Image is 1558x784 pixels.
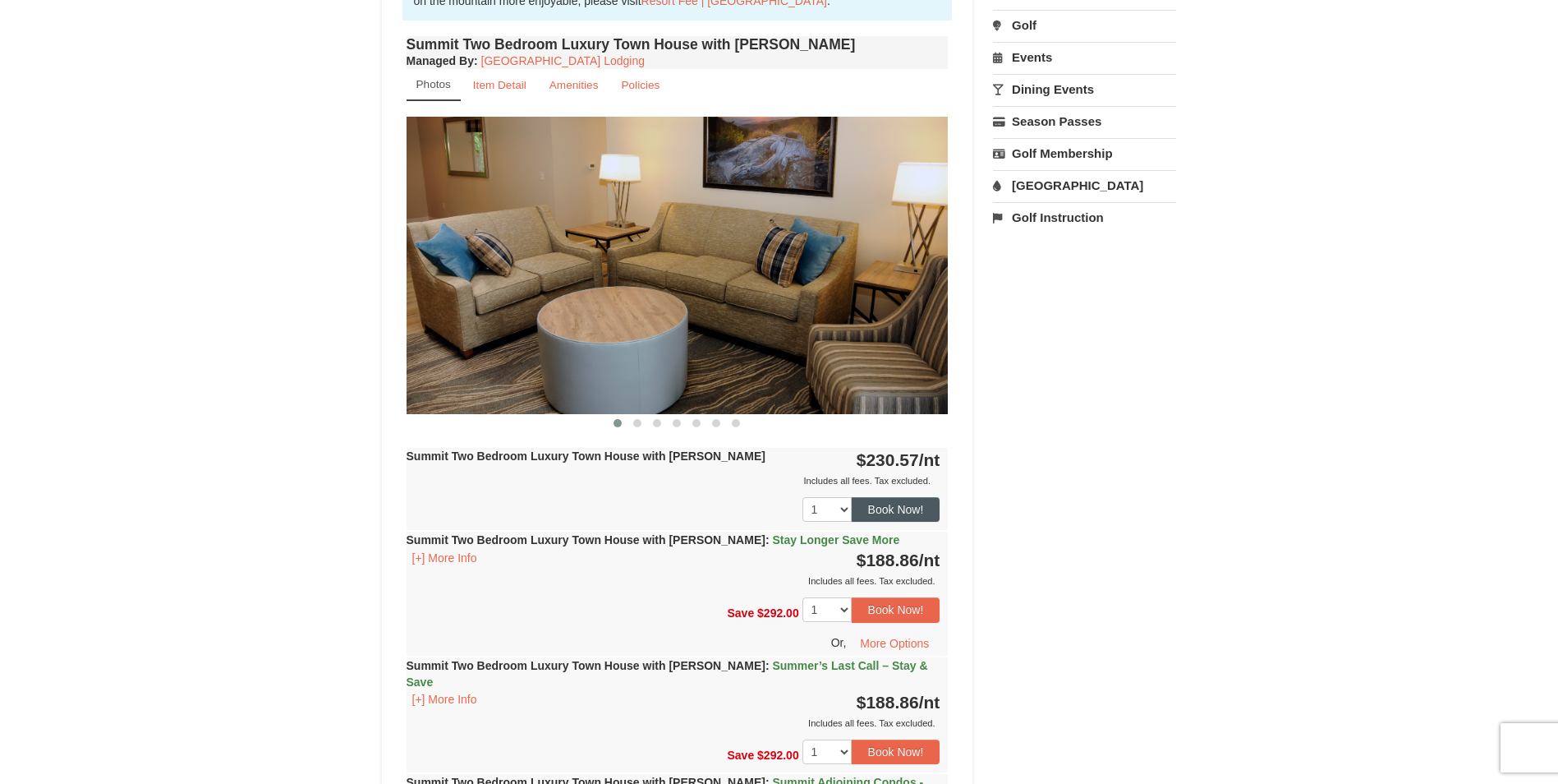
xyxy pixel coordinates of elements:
[757,606,799,620] span: $292.00
[993,74,1176,104] a: Dining Events
[993,138,1176,168] a: Golf Membership
[621,79,660,91] small: Policies
[919,551,940,570] span: /nt
[539,69,609,101] a: Amenities
[407,549,483,567] button: [+] More Info
[610,69,670,101] a: Policies
[765,533,770,546] span: :
[407,659,928,689] span: Summer’s Last Call – Stay & Save
[407,715,940,731] div: Includes all fees. Tax excluded.
[757,748,799,761] span: $292.00
[993,10,1176,40] a: Golf
[857,551,919,570] span: $188.86
[416,78,451,90] small: Photos
[852,597,940,622] button: Book Now!
[407,117,949,413] img: 18876286-202-fb468a36.png
[727,748,754,761] span: Save
[407,36,949,53] h4: Summit Two Bedroom Luxury Town House with [PERSON_NAME]
[407,659,928,689] strong: Summit Two Bedroom Luxury Town House with [PERSON_NAME]
[772,533,899,546] span: Stay Longer Save More
[765,659,770,672] span: :
[857,450,940,469] strong: $230.57
[473,79,526,91] small: Item Detail
[407,69,461,101] a: Photos
[407,573,940,589] div: Includes all fees. Tax excluded.
[993,42,1176,72] a: Events
[549,79,599,91] small: Amenities
[849,631,940,656] button: More Options
[462,69,537,101] a: Item Detail
[407,450,765,463] strong: Summit Two Bedroom Luxury Town House with [PERSON_NAME]
[993,202,1176,233] a: Golf Instruction
[852,740,940,764] button: Book Now!
[993,106,1176,136] a: Season Passes
[407,473,940,489] div: Includes all fees. Tax excluded.
[727,606,754,620] span: Save
[852,497,940,522] button: Book Now!
[993,170,1176,201] a: [GEOGRAPHIC_DATA]
[407,533,900,546] strong: Summit Two Bedroom Luxury Town House with [PERSON_NAME]
[407,54,478,67] strong: :
[919,693,940,712] span: /nt
[919,450,940,469] span: /nt
[831,635,847,648] span: Or,
[407,54,474,67] span: Managed By
[857,693,919,712] span: $188.86
[407,690,483,708] button: [+] More Info
[481,54,645,67] a: [GEOGRAPHIC_DATA] Lodging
